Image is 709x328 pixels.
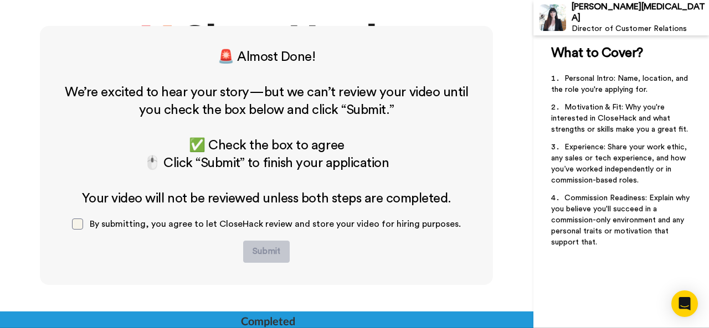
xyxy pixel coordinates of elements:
span: ✅ Check the box to agree [189,139,344,152]
span: 🚨 Almost Done! [218,50,315,64]
span: Experience: Share your work ethic, any sales or tech experience, and how you’ve worked independen... [551,143,689,184]
span: Your video will not be reviewed unless both steps are completed. [82,192,451,205]
button: Submit [243,241,290,263]
span: By submitting, you agree to let CloseHack review and store your video for hiring purposes. [90,220,461,228]
span: What to Cover? [551,46,643,60]
div: Director of Customer Relations [572,24,708,34]
div: Open Intercom Messenger [671,290,698,317]
span: Commission Readiness: Explain why you believe you'll succeed in a commission-only environment and... [551,194,692,246]
img: Profile Image [540,4,566,31]
span: Personal Intro: Name, location, and the role you're applying for. [551,75,690,93]
span: We’re excited to hear your story—but we can’t review your video until you check the box below and... [65,86,471,117]
span: Motivation & Fit: Why you're interested in CloseHack and what strengths or skills make you a grea... [551,103,688,133]
div: [PERSON_NAME][MEDICAL_DATA] [572,2,708,23]
span: 🖱️ Click “Submit” to finish your application [144,157,389,170]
